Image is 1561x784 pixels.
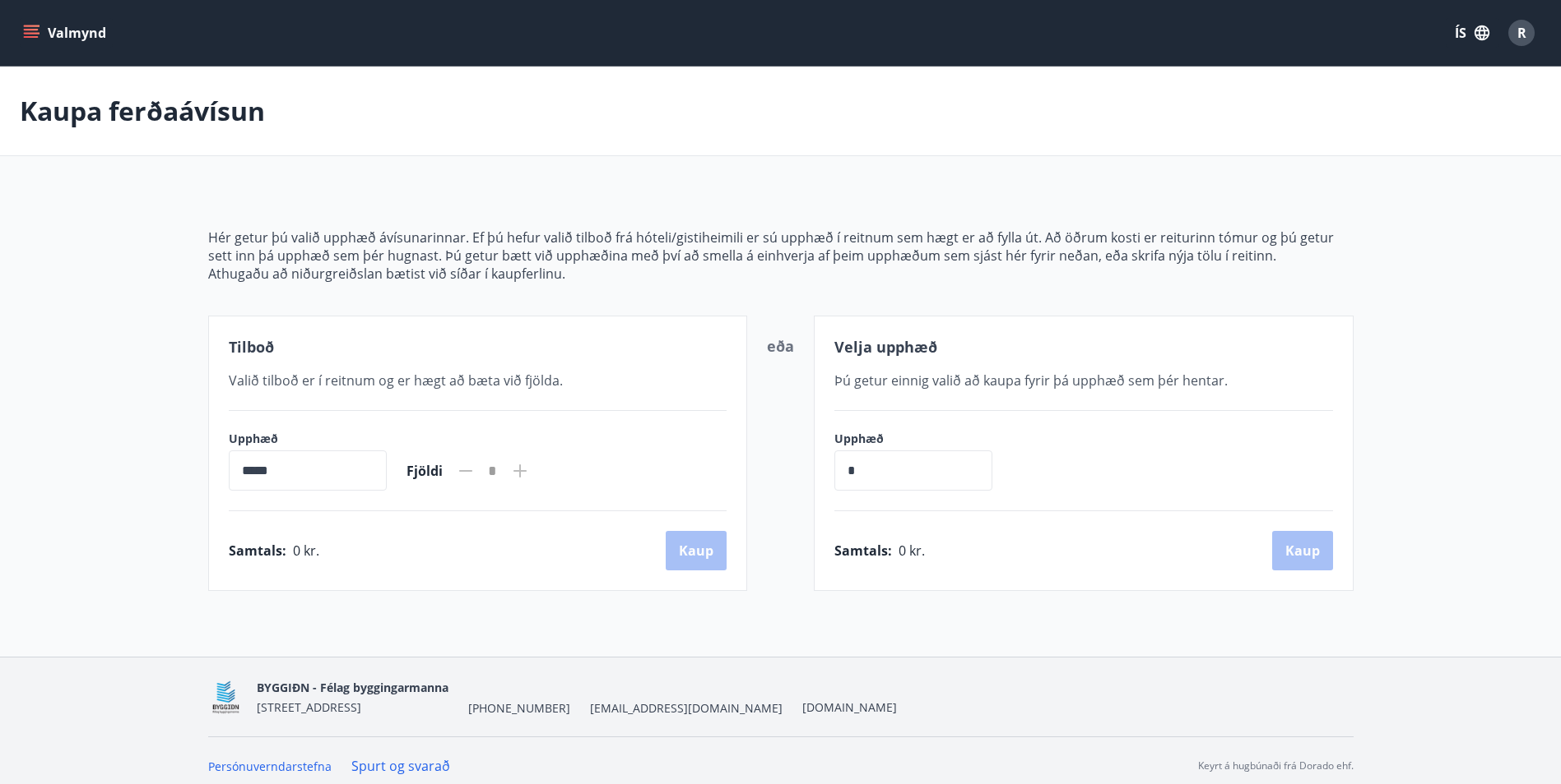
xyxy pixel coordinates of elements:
[1198,759,1354,773] p: Keyrt á hugbúnaði frá Dorado ehf.
[834,337,937,357] span: Velja upphæð
[351,757,450,775] a: Spurt og svarað
[229,337,274,357] span: Tilboð
[899,542,925,560] span: 0 kr.
[834,371,1228,390] span: Þú getur einnig valið að kaupa fyrir þá upphæð sem þér hentar.
[468,700,570,717] span: [PHONE_NUMBER]
[20,93,265,129] p: Kaupa ferðaávísun
[590,700,783,717] span: [EMAIL_ADDRESS][DOMAIN_NAME]
[1502,13,1541,53] button: R
[1446,18,1498,48] button: ÍS
[834,542,892,560] span: Samtals :
[20,18,113,48] button: menu
[229,371,563,390] span: Valið tilboð er í reitnum og er hægt að bæta við fjölda.
[834,431,1009,447] label: Upphæð
[208,680,244,715] img: BKlGVmlTW1Qrz68WFGMFQUcXHWdQd7yePWMkvn3i.png
[767,336,794,356] span: eða
[802,699,897,715] a: [DOMAIN_NAME]
[1517,24,1526,42] span: R
[257,680,448,695] span: BYGGIÐN - Félag byggingarmanna
[293,542,319,560] span: 0 kr.
[257,699,361,715] span: [STREET_ADDRESS]
[229,542,286,560] span: Samtals :
[208,265,1354,283] p: Athugaðu að niðurgreiðslan bætist við síðar í kaupferlinu.
[208,759,332,774] a: Persónuverndarstefna
[407,462,443,480] span: Fjöldi
[208,228,1354,265] p: Hér getur þú valið upphæð ávísunarinnar. Ef þú hefur valið tilboð frá hóteli/gistiheimili er sú u...
[229,431,387,447] label: Upphæð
